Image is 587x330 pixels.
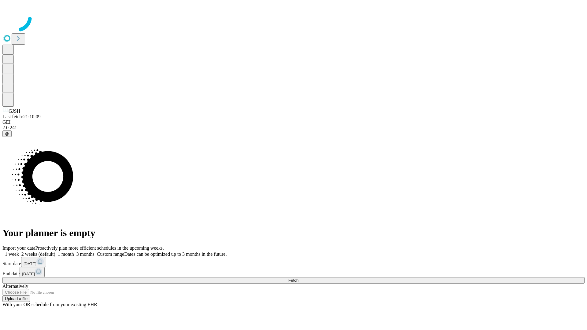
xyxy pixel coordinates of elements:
[2,119,585,125] div: GEI
[24,262,36,266] span: [DATE]
[5,251,19,257] span: 1 week
[2,245,35,251] span: Import your data
[76,251,94,257] span: 3 months
[5,131,9,136] span: @
[2,277,585,284] button: Fetch
[2,257,585,267] div: Start date
[20,267,45,277] button: [DATE]
[2,295,30,302] button: Upload a file
[2,267,585,277] div: End date
[21,251,55,257] span: 2 weeks (default)
[97,251,124,257] span: Custom range
[9,108,20,114] span: GJSH
[2,302,97,307] span: With your OR schedule from your existing EHR
[35,245,164,251] span: Proactively plan more efficient schedules in the upcoming weeks.
[288,278,298,283] span: Fetch
[2,130,12,137] button: @
[58,251,74,257] span: 1 month
[22,272,35,276] span: [DATE]
[2,284,28,289] span: Alternatively
[124,251,227,257] span: Dates can be optimized up to 3 months in the future.
[2,114,41,119] span: Last fetch: 21:10:09
[2,227,585,239] h1: Your planner is empty
[2,125,585,130] div: 2.0.241
[21,257,46,267] button: [DATE]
